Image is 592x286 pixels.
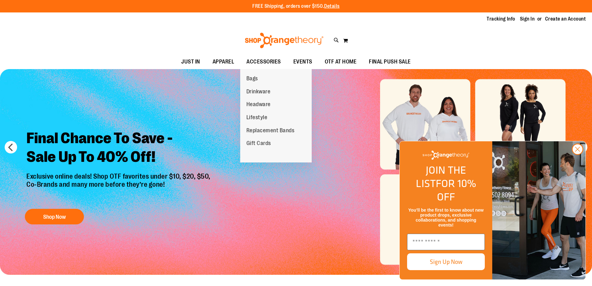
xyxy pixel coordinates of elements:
a: Sign In [520,16,535,22]
span: FOR 10% OFF [436,176,476,204]
span: ACCESSORIES [246,55,281,69]
span: You’ll be the first to know about new product drops, exclusive collaborations, and shopping events! [408,208,484,227]
a: Drinkware [240,85,277,98]
a: OTF AT HOME [319,55,363,69]
p: FREE Shipping, orders over $150. [252,3,340,10]
span: Replacement Bands [246,127,295,135]
span: APPAREL [213,55,234,69]
img: Shop Orangetheory [244,33,324,48]
span: Headware [246,101,271,109]
span: EVENTS [293,55,312,69]
input: Enter email [407,234,485,250]
span: Gift Cards [246,140,271,148]
button: prev [5,141,17,153]
img: Shop Orangtheory [492,141,585,279]
button: Close dialog [572,143,583,155]
span: JUST IN [181,55,200,69]
p: Exclusive online deals! Shop OTF favorites under $10, $20, $50, Co-Brands and many more before th... [22,172,217,203]
a: FINAL PUSH SALE [363,55,417,69]
a: Lifestyle [240,111,274,124]
button: Shop Now [25,209,84,224]
a: Create an Account [545,16,586,22]
a: JUST IN [175,55,206,69]
span: JOIN THE LIST [416,162,466,191]
span: FINAL PUSH SALE [369,55,411,69]
a: Replacement Bands [240,124,301,137]
a: Gift Cards [240,137,277,150]
a: EVENTS [287,55,319,69]
a: ACCESSORIES [240,55,287,69]
a: Details [324,3,340,9]
span: Lifestyle [246,114,268,122]
h2: Final Chance To Save - Sale Up To 40% Off! [22,124,217,172]
img: Shop Orangetheory [423,151,469,160]
a: Tracking Info [487,16,515,22]
ul: ACCESSORIES [240,69,312,162]
a: Bags [240,72,264,85]
a: Final Chance To Save -Sale Up To 40% Off! Exclusive online deals! Shop OTF favorites under $10, $... [22,124,217,228]
a: APPAREL [206,55,241,69]
span: Bags [246,75,258,83]
button: Sign Up Now [407,253,485,270]
div: FLYOUT Form [393,135,592,286]
span: OTF AT HOME [325,55,357,69]
span: Drinkware [246,88,271,96]
a: Headware [240,98,277,111]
